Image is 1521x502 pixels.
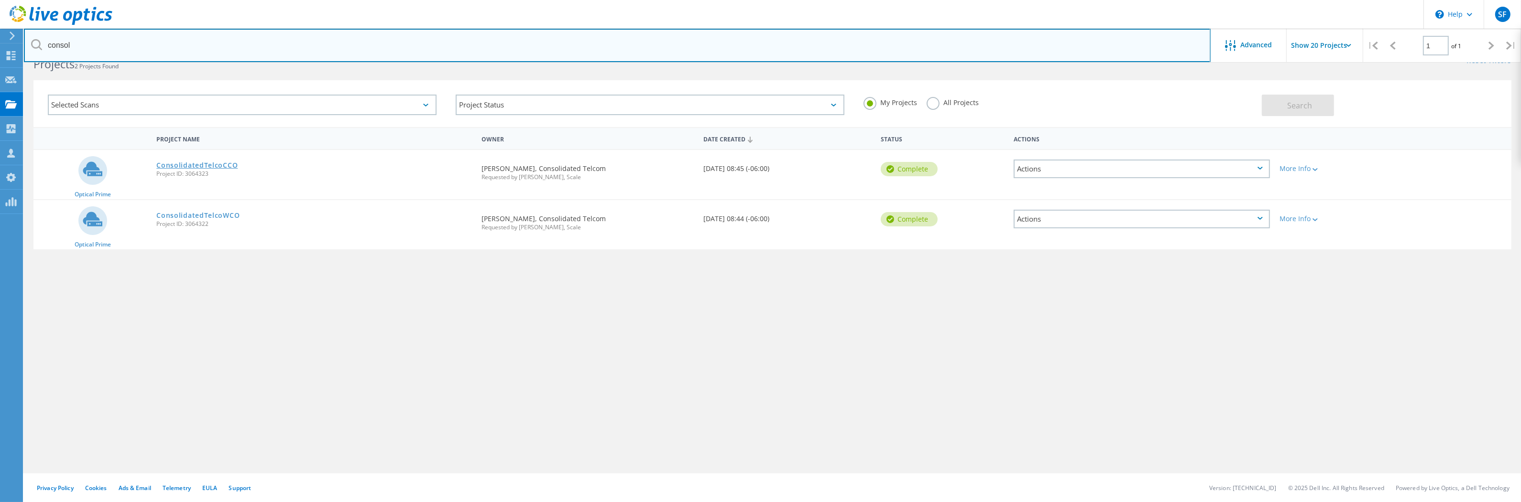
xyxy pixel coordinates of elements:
span: Optical Prime [75,192,111,197]
a: ConsolidatedTelcoCCO [156,162,238,169]
div: Actions [1009,129,1275,147]
label: My Projects [864,97,917,106]
span: Project ID: 3064322 [156,221,472,227]
label: All Projects [927,97,979,106]
div: [PERSON_NAME], Consolidated Telcom [477,150,699,190]
button: Search [1262,95,1334,116]
span: of 1 [1451,42,1461,50]
svg: \n [1435,10,1444,19]
div: Date Created [699,129,876,148]
span: Requested by [PERSON_NAME], Scale [481,224,694,230]
a: Privacy Policy [37,484,74,492]
a: Live Optics Dashboard [10,20,112,27]
div: Owner [477,129,699,147]
span: Optical Prime [75,242,111,247]
li: Version: [TECHNICAL_ID] [1209,484,1277,492]
a: Support [229,484,251,492]
a: Ads & Email [119,484,151,492]
div: More Info [1280,165,1388,172]
li: © 2025 Dell Inc. All Rights Reserved [1288,484,1384,492]
a: EULA [202,484,217,492]
div: | [1363,29,1383,63]
div: Complete [881,212,938,226]
span: SF [1498,11,1507,18]
div: Complete [881,162,938,176]
div: | [1501,29,1521,63]
div: [DATE] 08:44 (-06:00) [699,200,876,232]
a: Cookies [85,484,107,492]
div: Project Status [456,95,844,115]
a: Telemetry [163,484,191,492]
span: Advanced [1241,42,1272,48]
span: Requested by [PERSON_NAME], Scale [481,174,694,180]
div: Project Name [152,129,477,147]
div: Actions [1014,210,1270,228]
li: Powered by Live Optics, a Dell Technology [1396,484,1510,492]
span: Project ID: 3064323 [156,171,472,177]
div: [DATE] 08:45 (-06:00) [699,150,876,182]
span: Search [1288,100,1313,111]
input: Search projects by name, owner, ID, company, etc [24,29,1211,62]
div: More Info [1280,215,1388,222]
div: Actions [1014,160,1270,178]
div: [PERSON_NAME], Consolidated Telcom [477,200,699,240]
div: Selected Scans [48,95,437,115]
a: ConsolidatedTelcoWCO [156,212,240,219]
div: Status [876,129,1009,147]
span: 2 Projects Found [75,62,119,70]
